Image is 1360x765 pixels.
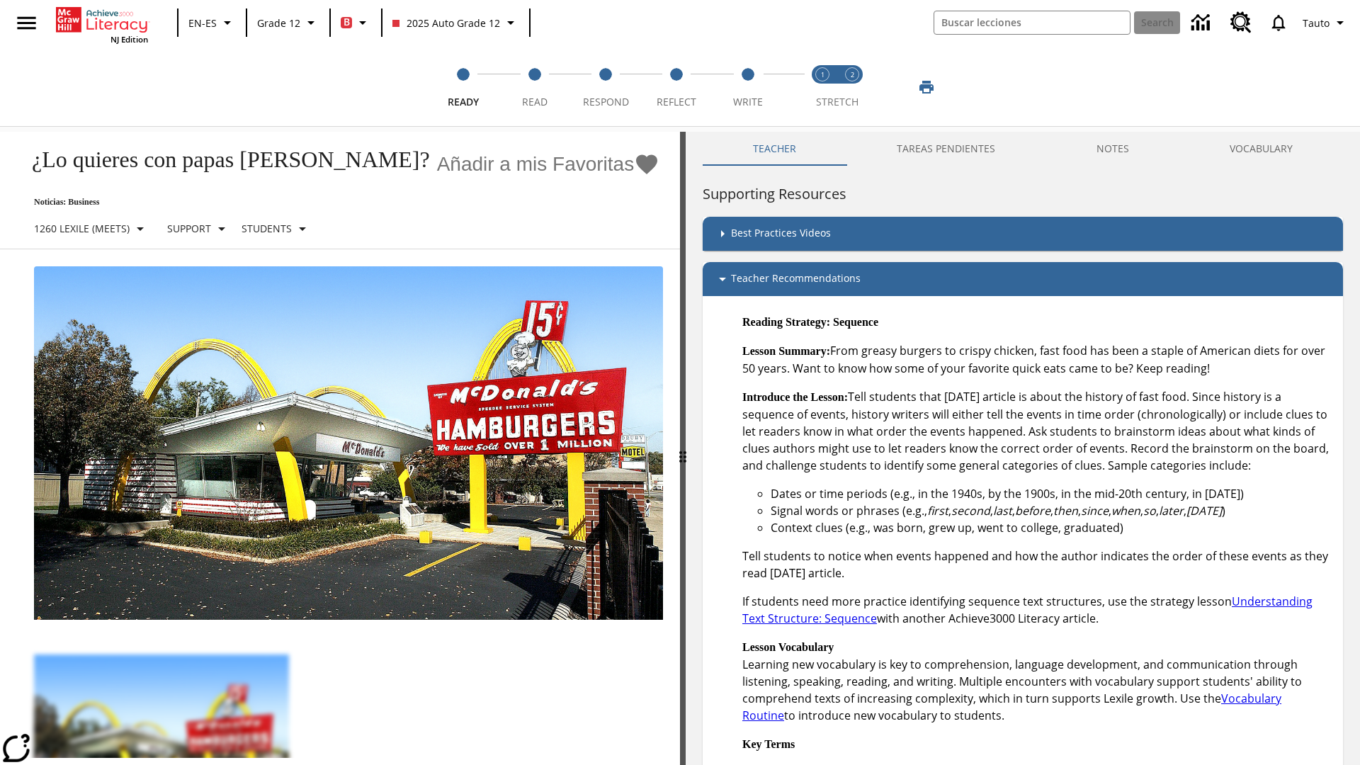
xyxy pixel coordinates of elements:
[110,34,148,45] span: NJ Edition
[344,13,350,31] span: B
[821,70,824,79] text: 1
[1046,132,1179,166] button: NOTES
[1053,503,1078,518] em: then
[742,391,848,403] strong: Introduce the Lesson:
[1222,4,1260,42] a: Centro de recursos, Se abrirá en una pestaña nueva.
[707,48,789,126] button: Write step 5 of 5
[6,2,47,44] button: Abrir el menú lateral
[257,16,300,30] span: Grade 12
[934,11,1130,34] input: search field
[703,262,1343,296] div: Teacher Recommendations
[904,74,949,100] button: Imprimir
[993,503,1012,518] em: last
[1143,503,1156,518] em: so
[1260,4,1297,41] a: Notificaciones
[28,216,154,242] button: Seleccione Lexile, 1260 Lexile (Meets)
[1183,4,1222,42] a: Centro de información
[742,738,795,750] strong: Key Terms
[34,266,663,620] img: One of the first McDonald's stores, with the iconic red sign and golden arches.
[251,10,325,35] button: Grado: Grade 12, Elige un grado
[742,316,830,328] strong: Reading Strategy:
[1303,16,1330,30] span: Tauto
[1297,10,1354,35] button: Perfil/Configuración
[236,216,317,242] button: Seleccionar estudiante
[703,183,1343,205] h6: Supporting Resources
[17,147,430,173] h1: ¿Lo quieres con papas [PERSON_NAME]?
[703,132,1343,166] div: Instructional Panel Tabs
[183,10,242,35] button: Language: EN-ES, Selecciona un idioma
[742,593,1332,627] p: If students need more practice identifying sequence text structures, use the strategy lesson with...
[833,316,878,328] strong: Sequence
[1111,503,1140,518] em: when
[686,132,1360,765] div: activity
[771,519,1332,536] li: Context clues (e.g., was born, grew up, went to college, graduated)
[565,48,647,126] button: Respond step 3 of 5
[771,485,1332,502] li: Dates or time periods (e.g., in the 1940s, by the 1900s, in the mid-20th century, in [DATE])
[1159,503,1184,518] em: later
[680,132,686,765] div: Pulsa la tecla de intro o la barra espaciadora y luego presiona las flechas de derecha e izquierd...
[742,638,1332,724] p: Learning new vocabulary is key to comprehension, language development, and communication through ...
[742,548,1332,582] p: Tell students to notice when events happened and how the author indicates the order of these even...
[422,48,504,126] button: Ready step 1 of 5
[731,225,831,242] p: Best Practices Videos
[927,503,948,518] em: first
[161,216,236,242] button: Tipo de apoyo, Support
[742,345,830,357] strong: Lesson Summary:
[771,502,1332,519] li: Signal words or phrases (e.g., , , , , , , , , , )
[703,132,846,166] button: Teacher
[387,10,525,35] button: Class: 2025 Auto Grade 12, Selecciona una clase
[56,4,148,45] div: Portada
[167,221,211,236] p: Support
[1081,503,1109,518] em: since
[742,342,1332,377] p: From greasy burgers to crispy chicken, fast food has been a staple of American diets for over 50 ...
[802,48,843,126] button: Stretch Read step 1 of 2
[583,95,629,108] span: Respond
[742,388,1332,474] p: Tell students that [DATE] article is about the history of fast food. Since history is a sequence ...
[816,95,858,108] span: STRETCH
[34,221,130,236] p: 1260 Lexile (Meets)
[17,197,659,208] p: Noticias: Business
[951,503,990,518] em: second
[851,70,854,79] text: 2
[448,95,479,108] span: Ready
[1179,132,1343,166] button: VOCABULARY
[1186,503,1222,518] em: [DATE]
[733,95,763,108] span: Write
[522,95,548,108] span: Read
[657,95,696,108] span: Reflect
[437,152,660,176] button: Añadir a mis Favoritas - ¿Lo quieres con papas fritas?
[188,16,217,30] span: EN-ES
[392,16,500,30] span: 2025 Auto Grade 12
[1015,503,1050,518] em: before
[742,641,834,653] strong: Lesson Vocabulary
[635,48,718,126] button: Reflect step 4 of 5
[703,217,1343,251] div: Best Practices Videos
[242,221,292,236] p: Students
[731,271,861,288] p: Teacher Recommendations
[437,153,635,176] span: Añadir a mis Favoritas
[493,48,575,126] button: Read step 2 of 5
[832,48,873,126] button: Stretch Respond step 2 of 2
[335,10,377,35] button: Boost El color de la clase es rojo. Cambiar el color de la clase.
[846,132,1045,166] button: TAREAS PENDIENTES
